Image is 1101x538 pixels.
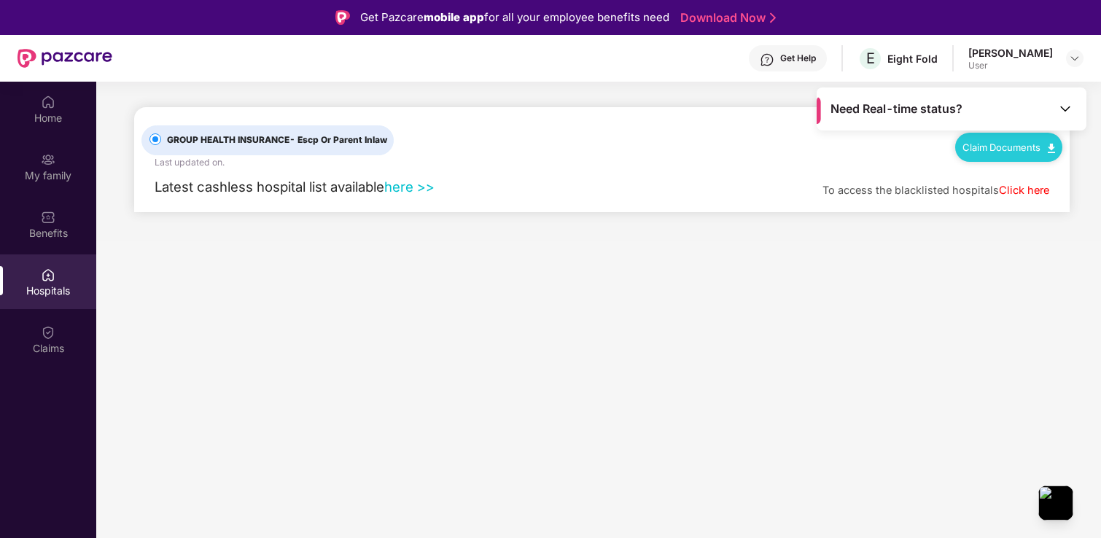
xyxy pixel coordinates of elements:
img: svg+xml;base64,PHN2ZyB3aWR0aD0iMjAiIGhlaWdodD0iMjAiIHZpZXdCb3g9IjAgMCAyMCAyMCIgZmlsbD0ibm9uZSIgeG... [41,152,55,167]
div: Last updated on . [155,155,225,169]
span: Latest cashless hospital list available [155,179,384,195]
img: svg+xml;base64,PHN2ZyB4bWxucz0iaHR0cDovL3d3dy53My5vcmcvMjAwMC9zdmciIHdpZHRoPSIxMC40IiBoZWlnaHQ9Ij... [1048,144,1055,153]
a: Click here [999,184,1049,197]
img: Logo [335,10,350,25]
span: E [866,50,875,67]
div: Get Pazcare for all your employee benefits need [360,9,669,26]
img: svg+xml;base64,PHN2ZyBpZD0iSG9zcGl0YWxzIiB4bWxucz0iaHR0cDovL3d3dy53My5vcmcvMjAwMC9zdmciIHdpZHRoPS... [41,268,55,282]
strong: mobile app [424,10,484,24]
img: svg+xml;base64,PHN2ZyBpZD0iSG9tZSIgeG1sbnM9Imh0dHA6Ly93d3cudzMub3JnLzIwMDAvc3ZnIiB3aWR0aD0iMjAiIG... [41,95,55,109]
span: Need Real-time status? [830,101,962,117]
div: [PERSON_NAME] [968,46,1053,60]
img: Toggle Icon [1058,101,1073,116]
div: User [968,60,1053,71]
a: here >> [384,179,435,195]
span: GROUP HEALTH INSURANCE [161,133,393,147]
img: Stroke [770,10,776,26]
a: Claim Documents [962,141,1055,153]
div: Get Help [780,52,816,64]
a: Download Now [680,10,771,26]
img: svg+xml;base64,PHN2ZyBpZD0iSGVscC0zMngzMiIgeG1sbnM9Imh0dHA6Ly93d3cudzMub3JnLzIwMDAvc3ZnIiB3aWR0aD... [760,52,774,67]
span: To access the blacklisted hospitals [822,184,999,197]
div: Eight Fold [887,52,938,66]
img: svg+xml;base64,PHN2ZyBpZD0iQmVuZWZpdHMiIHhtbG5zPSJodHRwOi8vd3d3LnczLm9yZy8yMDAwL3N2ZyIgd2lkdGg9Ij... [41,210,55,225]
img: New Pazcare Logo [17,49,112,68]
span: - Escp Or Parent Inlaw [289,134,387,145]
img: svg+xml;base64,PHN2ZyBpZD0iRHJvcGRvd24tMzJ4MzIiIHhtbG5zPSJodHRwOi8vd3d3LnczLm9yZy8yMDAwL3N2ZyIgd2... [1069,52,1081,64]
img: svg+xml;base64,PHN2ZyBpZD0iQ2xhaW0iIHhtbG5zPSJodHRwOi8vd3d3LnczLm9yZy8yMDAwL3N2ZyIgd2lkdGg9IjIwIi... [41,325,55,340]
